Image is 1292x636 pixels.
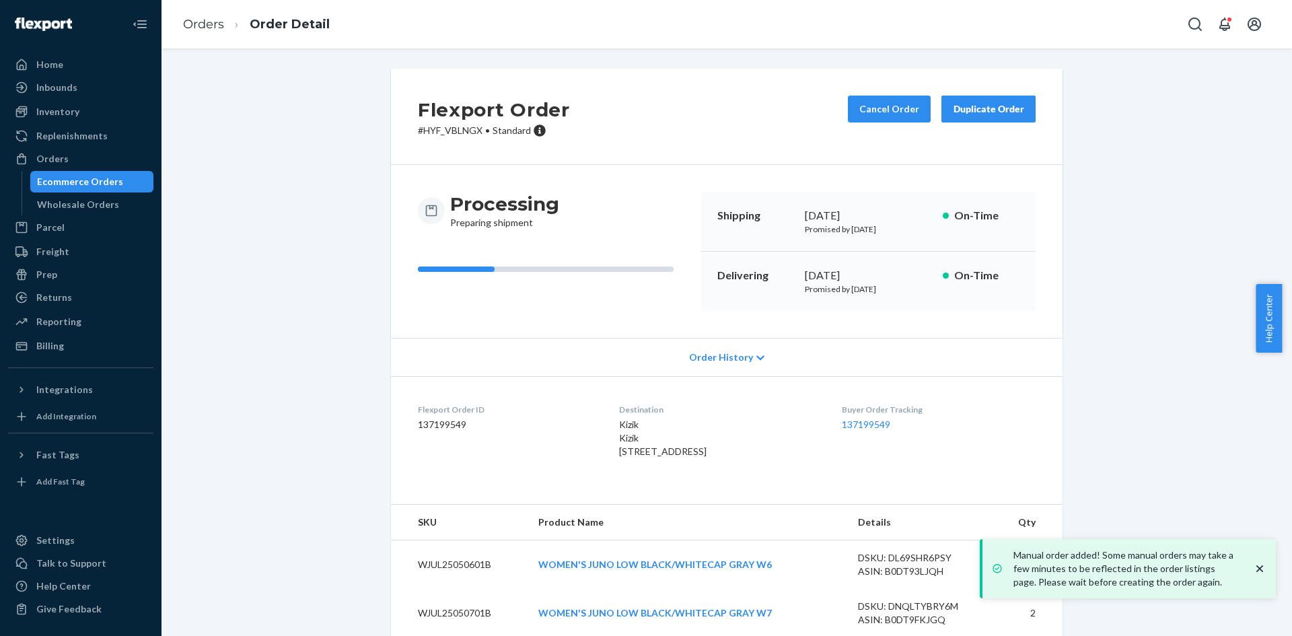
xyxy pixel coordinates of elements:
th: SKU [391,505,528,540]
div: Parcel [36,221,65,234]
div: Talk to Support [36,557,106,570]
a: Orders [183,17,224,32]
a: Add Integration [8,406,153,427]
a: WOMEN'S JUNO LOW BLACK/WHITECAP GRAY W7 [538,607,772,619]
div: [DATE] [805,208,932,223]
a: Orders [8,148,153,170]
button: Help Center [1256,284,1282,353]
button: Close Navigation [127,11,153,38]
div: Fast Tags [36,448,79,462]
div: Add Fast Tag [36,476,85,487]
a: Help Center [8,575,153,597]
span: • [485,125,490,136]
ol: breadcrumbs [172,5,340,44]
div: Billing [36,339,64,353]
dd: 137199549 [418,418,598,431]
th: Product Name [528,505,847,540]
a: Prep [8,264,153,285]
span: Standard [493,125,531,136]
div: DSKU: DNQLTYBRY6M [858,600,984,613]
th: Details [847,505,995,540]
div: [DATE] [805,268,932,283]
span: Order History [689,351,753,364]
button: Open Search Box [1182,11,1209,38]
div: Duplicate Order [953,102,1024,116]
p: Manual order added! Some manual orders may take a few minutes to be reflected in the order listin... [1013,549,1240,589]
div: Settings [36,534,75,547]
div: Integrations [36,383,93,396]
p: Shipping [717,208,794,223]
button: Duplicate Order [941,96,1036,122]
th: Qty [995,505,1063,540]
a: Add Fast Tag [8,471,153,493]
a: Wholesale Orders [30,194,154,215]
button: Integrations [8,379,153,400]
a: Replenishments [8,125,153,147]
a: 137199549 [842,419,890,430]
div: Give Feedback [36,602,102,616]
a: WOMEN'S JUNO LOW BLACK/WHITECAP GRAY W6 [538,559,772,570]
div: Orders [36,152,69,166]
a: Inbounds [8,77,153,98]
div: ASIN: B0DT93LJQH [858,565,984,578]
svg: close toast [1253,562,1266,575]
div: Ecommerce Orders [37,175,123,188]
a: Billing [8,335,153,357]
h3: Processing [450,192,559,216]
div: Wholesale Orders [37,198,119,211]
button: Give Feedback [8,598,153,620]
div: Inventory [36,105,79,118]
button: Talk to Support [8,553,153,574]
a: Returns [8,287,153,308]
div: Freight [36,245,69,258]
div: ASIN: B0DT9FKJGQ [858,613,984,627]
button: Fast Tags [8,444,153,466]
button: Open account menu [1241,11,1268,38]
div: Prep [36,268,57,281]
p: On-Time [954,268,1019,283]
div: Add Integration [36,411,96,422]
span: Kizik Kizik [STREET_ADDRESS] [619,419,707,457]
div: Help Center [36,579,91,593]
a: Settings [8,530,153,551]
p: Promised by [DATE] [805,223,932,235]
div: Inbounds [36,81,77,94]
a: Inventory [8,101,153,122]
dt: Destination [619,404,820,415]
p: Delivering [717,268,794,283]
div: Returns [36,291,72,304]
img: Flexport logo [15,17,72,31]
a: Ecommerce Orders [30,171,154,192]
dt: Buyer Order Tracking [842,404,1036,415]
button: Cancel Order [848,96,931,122]
h2: Flexport Order [418,96,570,124]
a: Parcel [8,217,153,238]
a: Reporting [8,311,153,332]
a: Order Detail [250,17,330,32]
button: Open notifications [1211,11,1238,38]
a: Home [8,54,153,75]
td: WJUL25050601B [391,540,528,590]
a: Freight [8,241,153,262]
p: On-Time [954,208,1019,223]
div: DSKU: DL69SHR6PSY [858,551,984,565]
iframe: Opens a widget where you can chat to one of our agents [1207,596,1279,629]
div: Preparing shipment [450,192,559,229]
p: Promised by [DATE] [805,283,932,295]
div: Reporting [36,315,81,328]
div: Home [36,58,63,71]
div: Replenishments [36,129,108,143]
p: # HYF_VBLNGX [418,124,570,137]
dt: Flexport Order ID [418,404,598,415]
